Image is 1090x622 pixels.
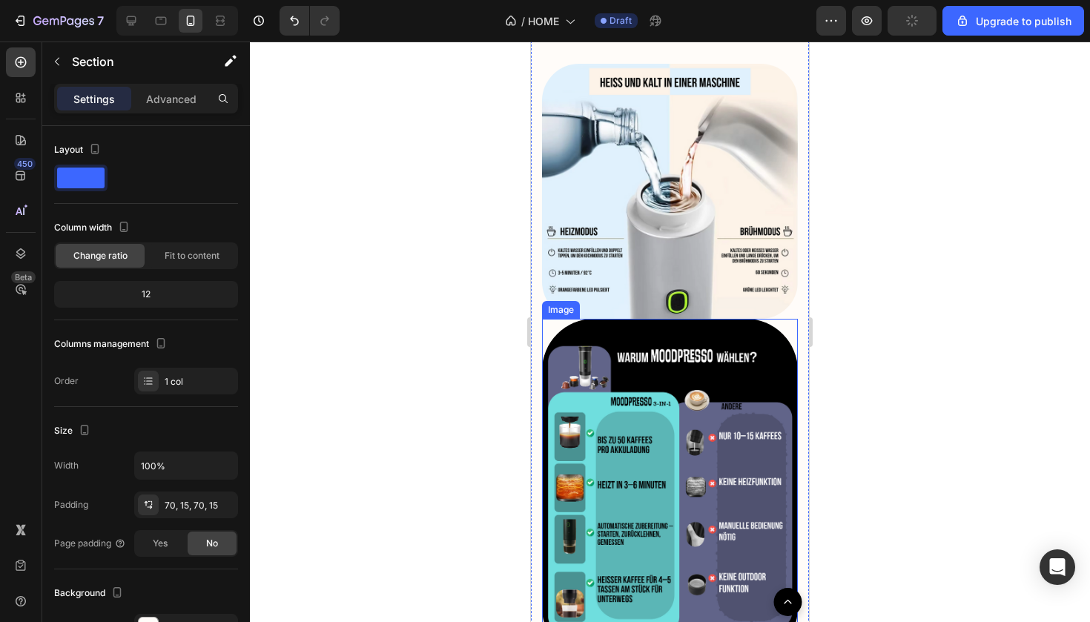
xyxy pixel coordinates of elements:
[153,537,168,550] span: Yes
[54,498,88,512] div: Padding
[165,375,234,388] div: 1 col
[11,271,36,283] div: Beta
[610,14,632,27] span: Draft
[54,374,79,388] div: Order
[54,421,93,441] div: Size
[165,499,234,512] div: 70, 15, 70, 15
[54,218,133,238] div: Column width
[280,6,340,36] div: Undo/Redo
[528,13,559,29] span: HOME
[54,537,126,550] div: Page padding
[521,13,525,29] span: /
[1040,549,1075,585] div: Open Intercom Messenger
[146,91,196,107] p: Advanced
[57,284,235,305] div: 12
[73,249,128,262] span: Change ratio
[54,140,104,160] div: Layout
[6,6,110,36] button: 7
[165,249,219,262] span: Fit to content
[206,537,218,550] span: No
[14,262,46,275] div: Image
[955,13,1071,29] div: Upgrade to publish
[54,334,170,354] div: Columns management
[72,53,194,70] p: Section
[73,91,115,107] p: Settings
[135,452,237,479] input: Auto
[54,459,79,472] div: Width
[14,158,36,170] div: 450
[97,12,104,30] p: 7
[942,6,1084,36] button: Upgrade to publish
[11,277,267,618] img: gempages_576787547858928224-da9d1882-df6a-4a88-bc84-e31c3a9b3207.png
[54,583,126,603] div: Background
[531,42,809,622] iframe: Design area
